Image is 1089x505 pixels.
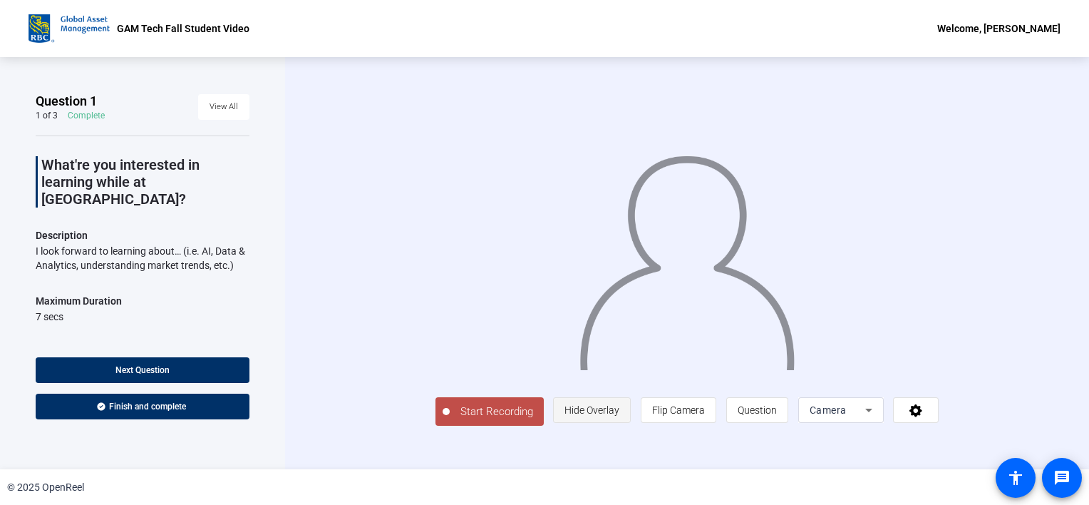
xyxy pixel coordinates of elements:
[36,93,97,110] span: Question 1
[564,404,619,416] span: Hide Overlay
[36,227,249,244] p: Description
[937,20,1060,37] div: Welcome, [PERSON_NAME]
[115,365,170,375] span: Next Question
[36,244,249,272] div: I look forward to learning about… (i.e. AI, Data & Analytics, understanding market trends, etc.)
[68,110,105,121] div: Complete
[198,94,249,120] button: View All
[29,14,110,43] img: OpenReel logo
[450,404,544,420] span: Start Recording
[36,394,249,419] button: Finish and complete
[1053,469,1070,486] mat-icon: message
[652,404,705,416] span: Flip Camera
[435,397,544,426] button: Start Recording
[578,143,796,369] img: overlay
[738,404,777,416] span: Question
[1007,469,1024,486] mat-icon: accessibility
[36,310,122,324] div: 7 secs
[36,110,58,121] div: 1 of 3
[7,480,84,495] div: © 2025 OpenReel
[109,401,186,412] span: Finish and complete
[810,404,847,416] span: Camera
[726,397,788,423] button: Question
[641,397,716,423] button: Flip Camera
[117,20,249,37] p: GAM Tech Fall Student Video
[36,357,249,383] button: Next Question
[210,96,238,118] span: View All
[553,397,631,423] button: Hide Overlay
[36,292,122,310] div: Maximum Duration
[41,156,249,208] p: What're you interested in learning while at [GEOGRAPHIC_DATA]?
